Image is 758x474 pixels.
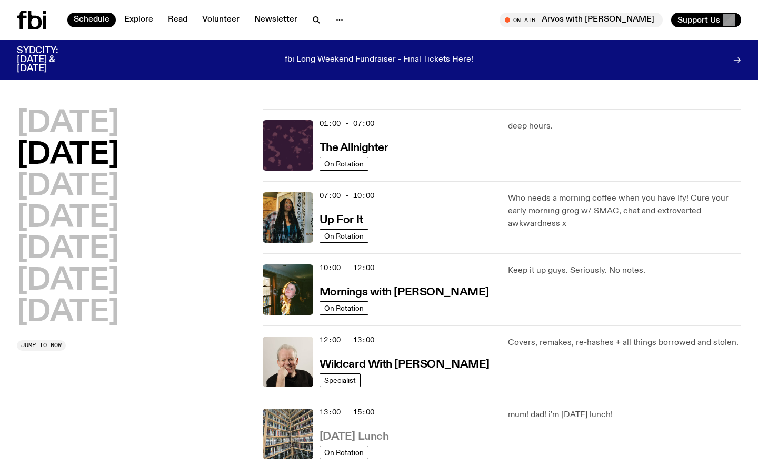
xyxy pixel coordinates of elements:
[320,213,363,226] a: Up For It
[324,377,356,384] span: Specialist
[320,429,389,442] a: [DATE] Lunch
[671,13,741,27] button: Support Us
[17,172,119,202] button: [DATE]
[500,13,663,27] button: On AirArvos with [PERSON_NAME]
[17,46,84,73] h3: SYDCITY: [DATE] & [DATE]
[320,143,388,154] h3: The Allnighter
[263,409,313,459] img: A corner shot of the fbi music library
[285,55,473,65] p: fbi Long Weekend Fundraiser - Final Tickets Here!
[320,373,361,387] a: Specialist
[118,13,159,27] a: Explore
[324,160,364,168] span: On Rotation
[320,301,368,315] a: On Rotation
[17,141,119,170] button: [DATE]
[196,13,246,27] a: Volunteer
[17,298,119,328] button: [DATE]
[263,264,313,315] img: Freya smiles coyly as she poses for the image.
[508,192,741,230] p: Who needs a morning coffee when you have Ify! Cure your early morning grog w/ SMAC, chat and extr...
[17,266,119,296] button: [DATE]
[320,191,374,201] span: 07:00 - 10:00
[21,342,62,348] span: Jump to now
[17,109,119,139] button: [DATE]
[320,359,490,370] h3: Wildcard With [PERSON_NAME]
[162,13,194,27] a: Read
[248,13,304,27] a: Newsletter
[324,304,364,312] span: On Rotation
[324,449,364,457] span: On Rotation
[17,204,119,233] button: [DATE]
[320,157,368,171] a: On Rotation
[320,287,489,298] h3: Mornings with [PERSON_NAME]
[508,409,741,421] p: mum! dad! i'm [DATE] lunch!
[677,15,720,25] span: Support Us
[320,118,374,129] span: 01:00 - 07:00
[320,215,363,226] h3: Up For It
[320,407,374,417] span: 13:00 - 15:00
[320,357,490,370] a: Wildcard With [PERSON_NAME]
[508,264,741,277] p: Keep it up guys. Seriously. No notes.
[263,337,313,387] img: Stuart is smiling charmingly, wearing a black t-shirt against a stark white background.
[17,340,66,351] button: Jump to now
[320,446,368,459] a: On Rotation
[320,141,388,154] a: The Allnighter
[324,232,364,240] span: On Rotation
[263,192,313,243] img: Ify - a Brown Skin girl with black braided twists, looking up to the side with her tongue stickin...
[320,263,374,273] span: 10:00 - 12:00
[17,235,119,264] button: [DATE]
[320,431,389,442] h3: [DATE] Lunch
[320,285,489,298] a: Mornings with [PERSON_NAME]
[320,335,374,345] span: 12:00 - 13:00
[508,337,741,349] p: Covers, remakes, re-hashes + all things borrowed and stolen.
[508,120,741,133] p: deep hours.
[320,229,368,243] a: On Rotation
[67,13,116,27] a: Schedule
